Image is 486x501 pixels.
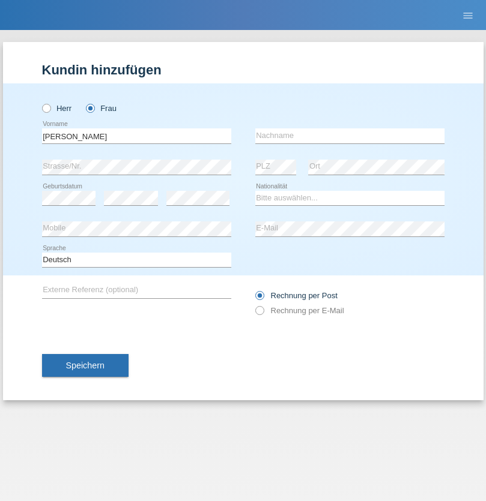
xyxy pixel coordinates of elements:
[42,62,445,77] h1: Kundin hinzufügen
[42,104,72,113] label: Herr
[456,11,480,19] a: menu
[42,354,129,377] button: Speichern
[86,104,94,112] input: Frau
[42,104,50,112] input: Herr
[86,104,117,113] label: Frau
[255,306,344,315] label: Rechnung per E-Mail
[255,291,338,300] label: Rechnung per Post
[255,291,263,306] input: Rechnung per Post
[255,306,263,321] input: Rechnung per E-Mail
[462,10,474,22] i: menu
[66,361,105,370] span: Speichern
